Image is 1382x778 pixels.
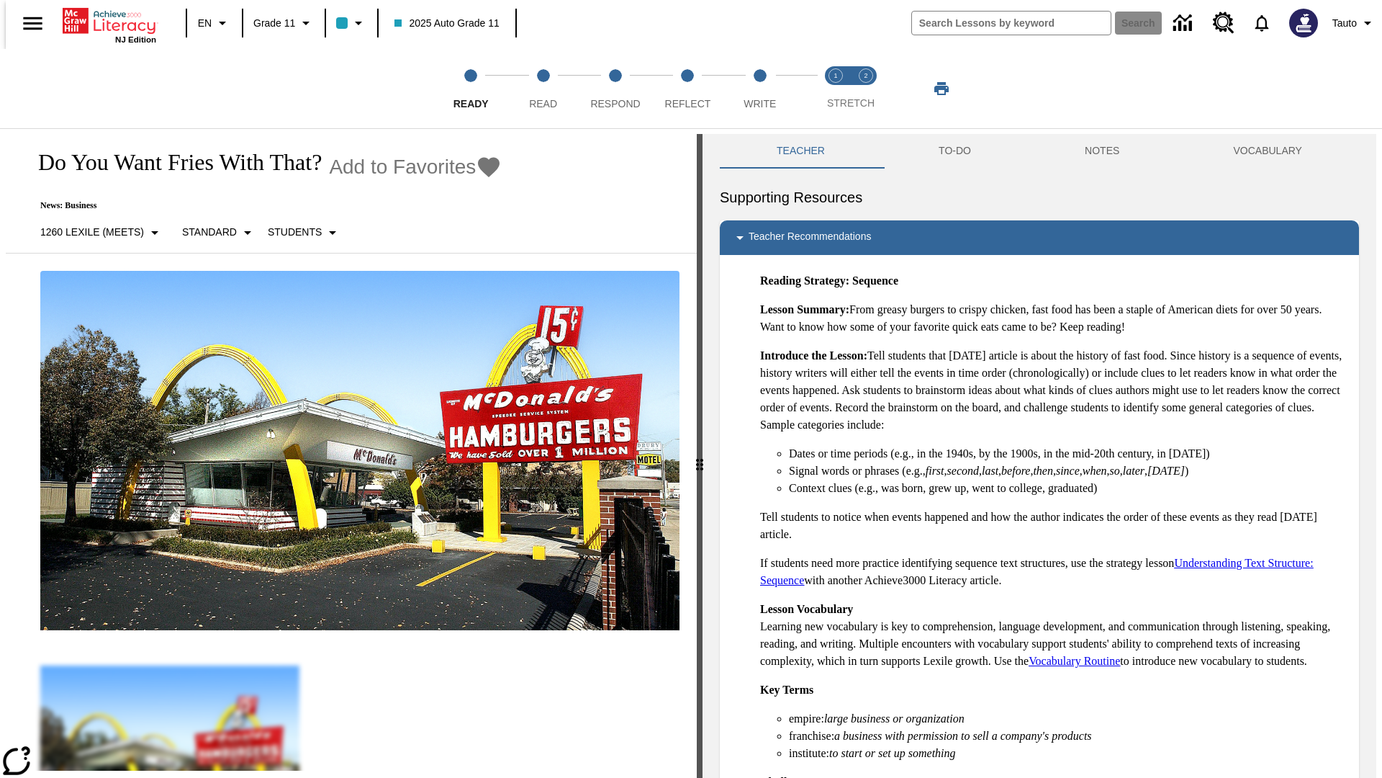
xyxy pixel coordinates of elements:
a: Resource Center, Will open in new tab [1204,4,1243,43]
em: a business with permission to sell a company's products [834,730,1092,742]
button: Teacher [720,134,882,169]
em: last [982,465,998,477]
button: Print [918,76,965,102]
button: Reflect step 4 of 5 [646,49,729,128]
span: Write [744,98,776,109]
span: 2025 Auto Grade 11 [394,16,499,31]
div: Teacher Recommendations [720,220,1359,255]
em: [DATE] [1147,465,1185,477]
span: Tauto [1332,16,1357,31]
span: Ready [453,98,489,109]
text: 1 [834,72,837,79]
em: second [947,465,979,477]
em: then [1033,465,1053,477]
p: Students [268,225,322,240]
em: later [1123,465,1144,477]
strong: Key Terms [760,684,813,696]
p: News: Business [23,200,502,211]
li: empire: [789,710,1347,728]
em: when [1083,465,1107,477]
h6: Supporting Resources [720,186,1359,209]
img: Avatar [1289,9,1318,37]
button: Respond step 3 of 5 [574,49,657,128]
p: 1260 Lexile (Meets) [40,225,144,240]
strong: Introduce the Lesson: [760,349,867,362]
button: Profile/Settings [1327,10,1382,36]
strong: Reading Strategy: [760,274,849,287]
em: before [1001,465,1030,477]
text: 2 [864,72,867,79]
em: to start or set up something [829,747,956,759]
strong: Lesson Summary: [760,303,849,316]
input: search field [912,12,1111,35]
button: TO-DO [882,134,1028,169]
a: Notifications [1243,4,1281,42]
em: since [1056,465,1080,477]
div: Home [63,5,156,44]
li: Context clues (e.g., was born, grew up, went to college, graduated) [789,480,1347,497]
em: large business or organization [824,712,965,725]
p: Standard [182,225,237,240]
span: Add to Favorites [329,156,476,179]
a: Data Center [1165,4,1204,43]
span: Read [529,98,557,109]
h1: Do You Want Fries With That? [23,149,322,176]
button: NOTES [1028,134,1176,169]
strong: Lesson Vocabulary [760,603,853,615]
li: Signal words or phrases (e.g., , , , , , , , , , ) [789,462,1347,480]
a: Understanding Text Structure: Sequence [760,557,1314,586]
span: Reflect [665,98,711,109]
button: Write step 5 of 5 [718,49,802,128]
img: One of the first McDonald's stores, with the iconic red sign and golden arches. [40,271,679,631]
button: Read step 2 of 5 [501,49,584,128]
p: If students need more practice identifying sequence text structures, use the strategy lesson with... [760,555,1347,589]
button: Scaffolds, Standard [176,220,262,246]
button: Stretch Read step 1 of 2 [815,49,857,128]
em: first [926,465,944,477]
div: activity [703,134,1376,778]
span: Grade 11 [253,16,295,31]
a: Vocabulary Routine [1029,655,1120,667]
button: Open side menu [12,2,54,45]
em: so [1110,465,1120,477]
button: Grade: Grade 11, Select a grade [248,10,320,36]
strong: Sequence [852,274,898,287]
span: STRETCH [827,97,875,109]
div: reading [6,134,697,771]
span: Respond [590,98,640,109]
button: Add to Favorites - Do You Want Fries With That? [329,154,502,179]
button: Language: EN, Select a language [191,10,238,36]
button: Select Lexile, 1260 Lexile (Meets) [35,220,169,246]
div: Instructional Panel Tabs [720,134,1359,169]
div: Press Enter or Spacebar and then press right and left arrow keys to move the slider [697,134,703,778]
p: Tell students that [DATE] article is about the history of fast food. Since history is a sequence ... [760,347,1347,434]
li: Dates or time periods (e.g., in the 1940s, by the 1900s, in the mid-20th century, in [DATE]) [789,445,1347,462]
button: Select Student [262,220,347,246]
button: VOCABULARY [1176,134,1359,169]
button: Select a new avatar [1281,4,1327,42]
button: Class color is light blue. Change class color [330,10,373,36]
p: Tell students to notice when events happened and how the author indicates the order of these even... [760,509,1347,543]
button: Stretch Respond step 2 of 2 [845,49,887,128]
span: NJ Edition [115,35,156,44]
li: institute: [789,745,1347,762]
span: EN [198,16,212,31]
p: From greasy burgers to crispy chicken, fast food has been a staple of American diets for over 50 ... [760,301,1347,336]
p: Teacher Recommendations [749,229,871,246]
li: franchise: [789,728,1347,745]
p: Learning new vocabulary is key to comprehension, language development, and communication through ... [760,601,1347,670]
button: Ready step 1 of 5 [429,49,512,128]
